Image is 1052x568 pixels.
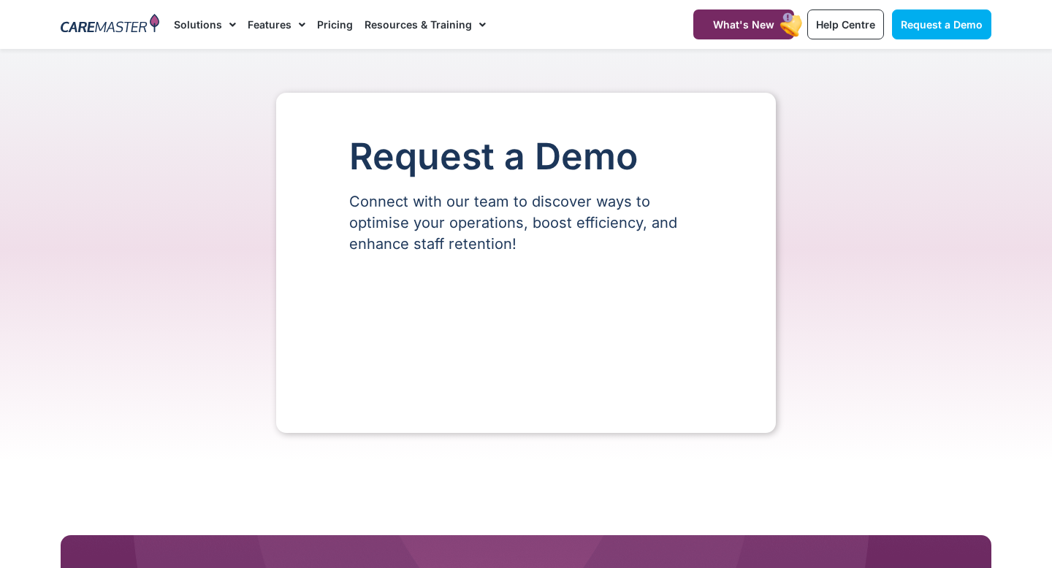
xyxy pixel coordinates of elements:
[349,280,703,389] iframe: Form 0
[901,18,983,31] span: Request a Demo
[892,9,991,39] a: Request a Demo
[349,191,703,255] p: Connect with our team to discover ways to optimise your operations, boost efficiency, and enhance...
[61,14,159,36] img: CareMaster Logo
[693,9,794,39] a: What's New
[713,18,774,31] span: What's New
[816,18,875,31] span: Help Centre
[807,9,884,39] a: Help Centre
[349,137,703,177] h1: Request a Demo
